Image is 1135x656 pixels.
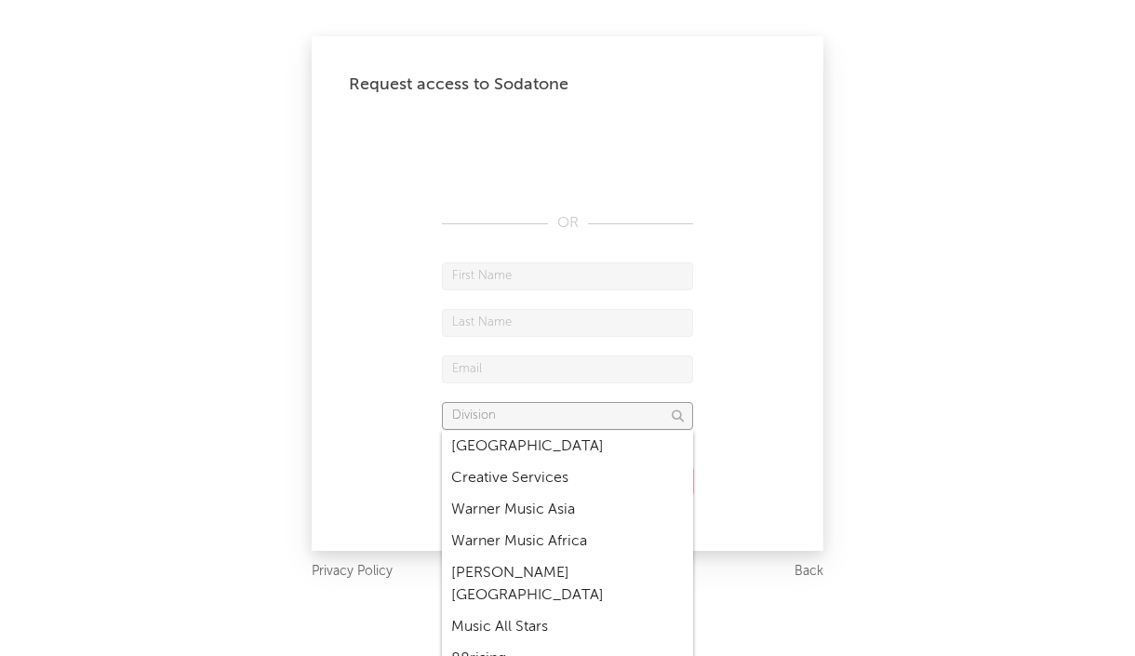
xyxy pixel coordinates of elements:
input: Division [442,402,693,430]
div: [PERSON_NAME] [GEOGRAPHIC_DATA] [442,557,693,611]
div: [GEOGRAPHIC_DATA] [442,431,693,462]
div: Request access to Sodatone [349,74,786,96]
div: Creative Services [442,462,693,494]
a: Privacy Policy [312,560,393,583]
input: First Name [442,262,693,290]
div: OR [442,212,693,234]
input: Last Name [442,309,693,337]
input: Email [442,355,693,383]
div: Warner Music Asia [442,494,693,526]
div: Warner Music Africa [442,526,693,557]
a: Back [794,560,823,583]
div: Music All Stars [442,611,693,643]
